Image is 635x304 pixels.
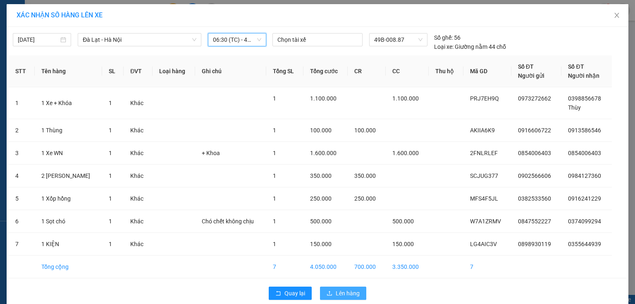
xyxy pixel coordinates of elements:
button: uploadLên hàng [320,287,366,300]
span: close [614,12,620,19]
span: 1 [273,218,276,225]
td: 1 KIỆN [35,233,102,256]
td: Khác [124,233,153,256]
span: Quay lại [284,289,305,298]
span: 1 [273,241,276,247]
td: 1 Sọt chó [35,210,102,233]
span: Số ghế: [434,33,453,42]
th: CC [386,55,429,87]
span: 350.000 [310,172,332,179]
span: 1 [109,241,112,247]
td: 4 [9,165,35,187]
span: 0902566606 [518,172,551,179]
span: 1 [273,95,276,102]
span: 500.000 [310,218,332,225]
span: Đà Lạt - Hà Nội [83,34,196,46]
td: Khác [124,142,153,165]
span: 0854006403 [568,150,601,156]
span: 1 [273,195,276,202]
span: 1.600.000 [392,150,419,156]
span: 1.100.000 [310,95,337,102]
th: SL [102,55,124,87]
span: LG4AIC3V [470,241,497,247]
td: 3 [9,142,35,165]
span: 150.000 [392,241,414,247]
span: XÁC NHẬN SỐ HÀNG LÊN XE [17,11,103,19]
span: SCJUG377 [470,172,498,179]
span: Lên hàng [336,289,360,298]
span: + Khoa [202,150,220,156]
span: rollback [275,290,281,297]
span: 0355644939 [568,241,601,247]
span: PRJ7EH9Q [470,95,499,102]
span: MFS4F5JL [470,195,498,202]
span: 06:30 (TC) - 49B-008.87 [213,34,261,46]
span: 0913586546 [568,127,601,134]
th: Tổng cước [303,55,348,87]
span: 250.000 [354,195,376,202]
td: 7 [9,233,35,256]
span: down [192,37,197,42]
span: Loại xe: [434,42,454,51]
td: 1 Thùng [35,119,102,142]
span: 0847552227 [518,218,551,225]
span: 0916241229 [568,195,601,202]
span: 1.600.000 [310,150,337,156]
span: 1 [273,172,276,179]
th: Tổng SL [266,55,303,87]
span: 2FNLRLEF [470,150,498,156]
span: Thùy [568,104,581,111]
span: 1 [109,100,112,106]
span: 49B-008.87 [374,34,422,46]
td: 6 [9,210,35,233]
td: 5 [9,187,35,210]
div: Giường nằm 44 chỗ [434,42,506,51]
button: Close [605,4,628,27]
div: 56 [434,33,461,42]
td: Khác [124,165,153,187]
span: 500.000 [392,218,414,225]
span: AKIIA6K9 [470,127,495,134]
span: 350.000 [354,172,376,179]
td: 4.050.000 [303,256,348,278]
span: Chó chết không chịu [202,218,254,225]
td: 2 [PERSON_NAME] [35,165,102,187]
td: 2 [9,119,35,142]
td: 1 Xốp hồng [35,187,102,210]
span: Người nhận [568,72,599,79]
th: ĐVT [124,55,153,87]
span: Số ĐT [518,63,534,70]
td: 1 Xe + Khóa [35,87,102,119]
span: 0854006403 [518,150,551,156]
span: 1 [109,195,112,202]
input: 12/10/2025 [18,35,59,44]
span: 0973272662 [518,95,551,102]
span: 250.000 [310,195,332,202]
span: 0398856678 [568,95,601,102]
td: 7 [266,256,303,278]
td: Khác [124,210,153,233]
span: Số ĐT [568,63,584,70]
td: Khác [124,187,153,210]
button: rollbackQuay lại [269,287,312,300]
span: 150.000 [310,241,332,247]
th: Tên hàng [35,55,102,87]
span: 1 [109,150,112,156]
span: 0898930119 [518,241,551,247]
span: 1 [273,150,276,156]
span: W7A1ZRMV [470,218,501,225]
span: 0984127360 [568,172,601,179]
th: STT [9,55,35,87]
span: 1.100.000 [392,95,419,102]
span: 1 [109,218,112,225]
td: 700.000 [348,256,385,278]
span: 1 [109,127,112,134]
th: Mã GD [463,55,511,87]
th: Loại hàng [153,55,195,87]
th: Thu hộ [429,55,463,87]
th: Ghi chú [195,55,266,87]
th: CR [348,55,385,87]
span: 100.000 [354,127,376,134]
td: 1 Xe WN [35,142,102,165]
span: 0382533560 [518,195,551,202]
